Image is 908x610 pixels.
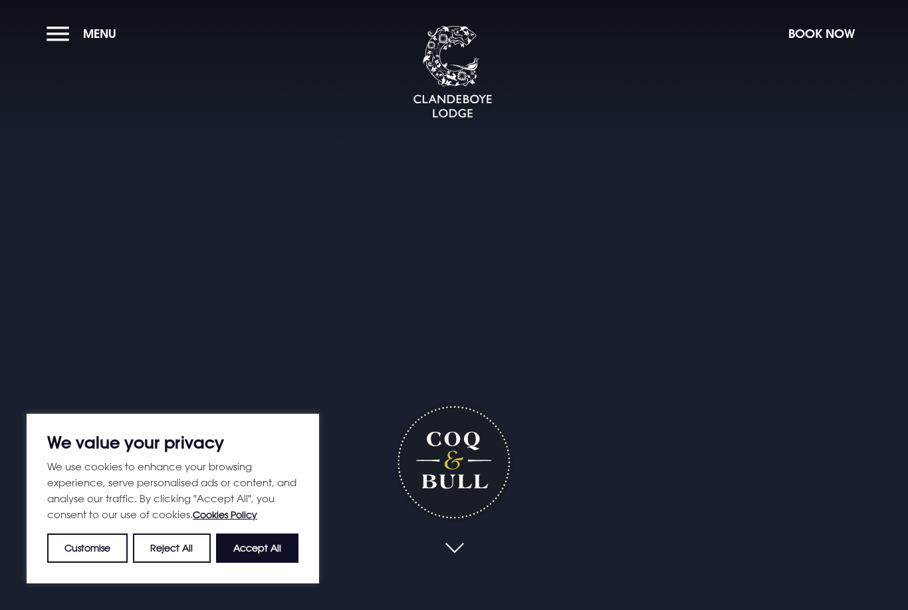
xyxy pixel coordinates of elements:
[83,26,116,41] span: Menu
[47,458,298,523] p: We use cookies to enhance your browsing experience, serve personalised ads or content, and analys...
[47,19,123,48] button: Menu
[394,402,513,522] h1: Coq & Bull
[782,19,861,48] button: Book Now
[216,534,298,563] button: Accept All
[413,26,493,119] img: Clandeboye Lodge
[193,509,257,520] a: Cookies Policy
[47,434,298,450] p: We value your privacy
[133,534,210,563] button: Reject All
[47,534,128,563] button: Customise
[27,414,319,583] div: We value your privacy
